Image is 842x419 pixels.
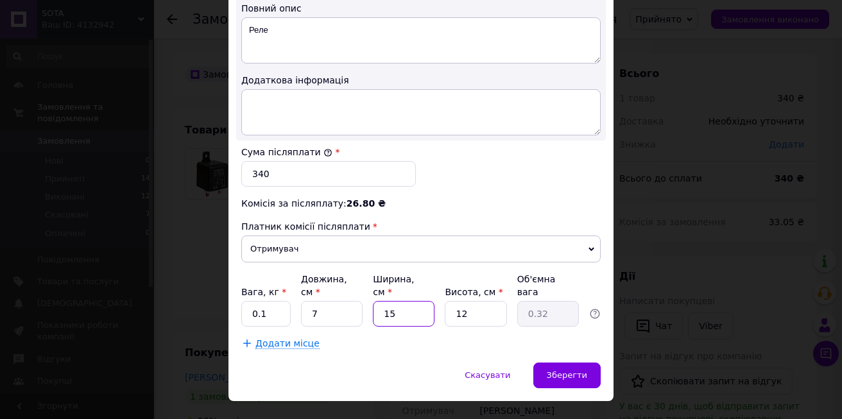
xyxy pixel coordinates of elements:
div: Об'ємна вага [517,273,579,298]
span: Скасувати [465,370,510,380]
label: Довжина, см [301,274,347,297]
span: Платник комісії післяплати [241,221,370,232]
label: Ширина, см [373,274,414,297]
div: Повний опис [241,2,601,15]
span: Додати місце [255,338,320,349]
span: 26.80 ₴ [347,198,386,209]
textarea: Реле [241,17,601,64]
label: Висота, см [445,287,503,297]
label: Вага, кг [241,287,286,297]
span: Отримувач [241,235,601,262]
div: Комісія за післяплату: [241,197,601,210]
span: Зберегти [547,370,587,380]
div: Додаткова інформація [241,74,601,87]
label: Сума післяплати [241,147,332,157]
